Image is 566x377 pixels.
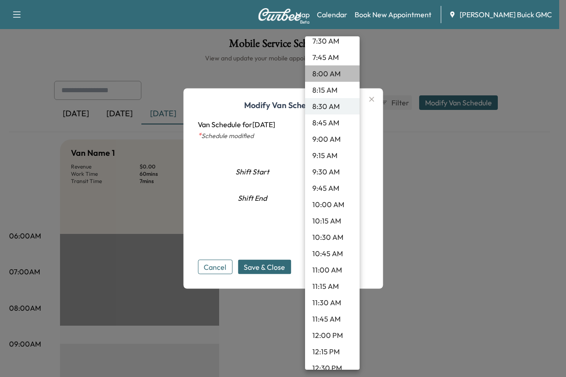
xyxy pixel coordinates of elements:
li: 8:30 AM [305,98,360,114]
li: 11:45 AM [305,311,360,327]
li: 7:30 AM [305,33,360,49]
li: 8:45 AM [305,114,360,131]
li: 11:00 AM [305,262,360,278]
li: 10:15 AM [305,213,360,229]
li: 12:15 PM [305,343,360,360]
li: 10:30 AM [305,229,360,245]
li: 10:45 AM [305,245,360,262]
li: 9:30 AM [305,164,360,180]
li: 8:15 AM [305,82,360,98]
li: 9:00 AM [305,131,360,147]
li: 11:15 AM [305,278,360,294]
li: 11:30 AM [305,294,360,311]
li: 10:00 AM [305,196,360,213]
li: 9:45 AM [305,180,360,196]
li: 9:15 AM [305,147,360,164]
li: 8:00 AM [305,65,360,82]
li: 12:00 PM [305,327,360,343]
li: 7:45 AM [305,49,360,65]
li: 12:30 PM [305,360,360,376]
